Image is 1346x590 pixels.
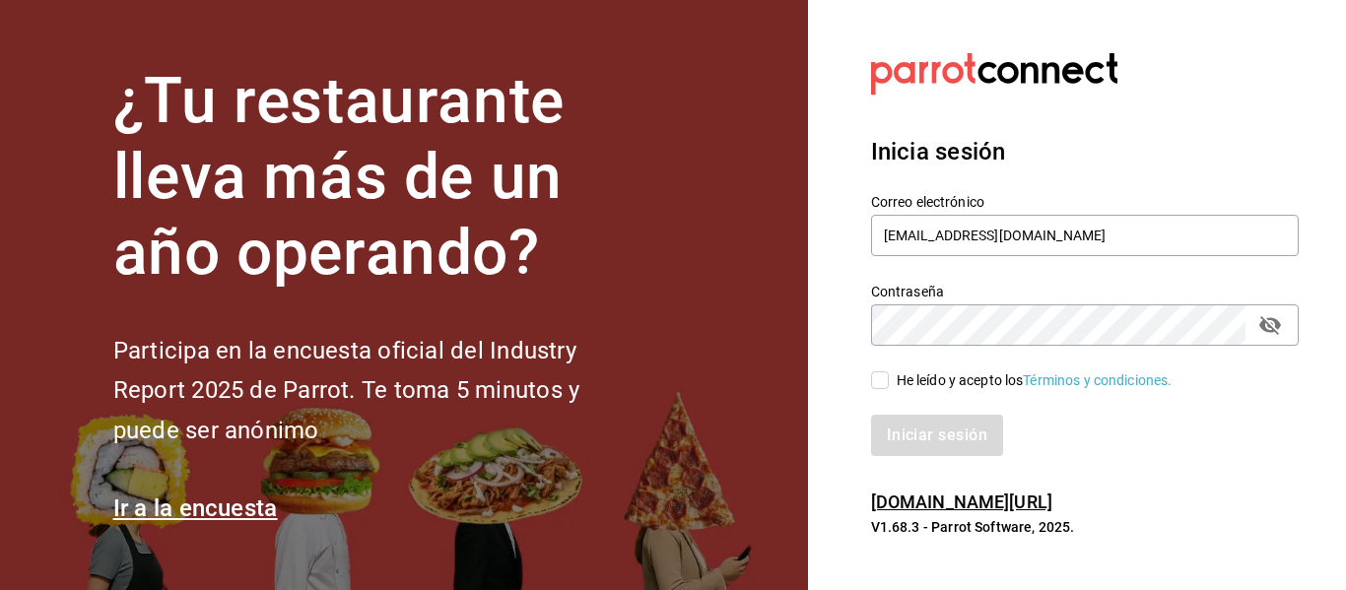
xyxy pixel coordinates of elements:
h1: ¿Tu restaurante lleva más de un año operando? [113,64,645,291]
a: Términos y condiciones. [1023,372,1172,388]
p: V1.68.3 - Parrot Software, 2025. [871,517,1299,537]
a: Ir a la encuesta [113,494,278,522]
label: Contraseña [871,285,1299,298]
button: passwordField [1253,308,1287,342]
div: He leído y acepto los [897,370,1173,391]
h3: Inicia sesión [871,134,1299,169]
label: Correo electrónico [871,195,1299,209]
input: Ingresa tu correo electrónico [871,215,1299,256]
a: [DOMAIN_NAME][URL] [871,492,1052,512]
h2: Participa en la encuesta oficial del Industry Report 2025 de Parrot. Te toma 5 minutos y puede se... [113,331,645,451]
